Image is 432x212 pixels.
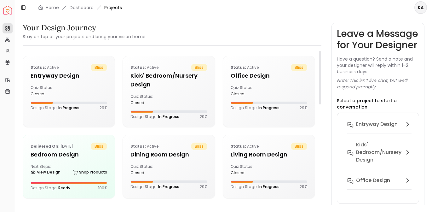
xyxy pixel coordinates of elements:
p: Design Stage: [231,105,279,110]
span: In Progress [258,184,279,189]
span: In Progress [258,105,279,110]
div: Next Steps: [31,164,107,177]
p: Design Stage: [130,114,179,119]
p: 29 % [200,184,207,189]
h6: Kids' Bedroom/Nursery design [356,141,401,164]
div: closed [130,170,166,175]
b: Status: [130,65,146,70]
p: 29 % [100,105,107,110]
h5: Living Room design [231,150,307,159]
h5: Office design [231,71,307,80]
button: Office design [342,174,417,195]
span: bliss [191,143,207,150]
a: Dashboard [70,4,94,11]
div: closed [31,91,66,97]
nav: breadcrumb [38,4,122,11]
h5: Kids' Bedroom/Nursery design [130,71,207,89]
a: Home [46,4,59,11]
div: Quiz Status: [130,164,166,175]
div: Quiz Status: [31,85,66,97]
p: 100 % [98,185,107,191]
p: [DATE] [31,143,73,150]
p: Design Stage: [31,185,70,191]
button: entryway design [342,118,417,138]
span: In Progress [58,105,79,110]
b: Delivered on: [31,144,60,149]
button: KA [414,1,427,14]
p: active [130,143,158,150]
div: Quiz Status: [231,85,267,97]
span: bliss [291,64,307,71]
b: Status: [31,65,46,70]
b: Status: [231,65,246,70]
h3: Leave a Message for Your Designer [337,28,419,51]
h5: entryway design [31,71,107,80]
span: In Progress [158,114,179,119]
p: active [231,143,259,150]
p: active [31,64,59,71]
span: In Progress [158,184,179,189]
p: active [231,64,259,71]
h3: Your Design Journey [23,23,146,33]
div: closed [130,100,166,105]
p: 29 % [300,184,307,189]
a: Spacejoy [3,6,12,15]
small: Stay on top of your projects and bring your vision home [23,33,146,40]
p: Select a project to start a conversation [337,97,419,110]
span: Ready [58,185,70,191]
h6: entryway design [356,121,398,128]
div: closed [231,91,267,97]
p: Design Stage: [231,184,279,189]
div: closed [231,170,267,175]
p: Design Stage: [130,184,179,189]
span: Projects [104,4,122,11]
a: View Design [31,168,60,177]
span: bliss [91,143,107,150]
p: 29 % [300,105,307,110]
button: Kids' Bedroom/Nursery design [342,138,417,174]
span: KA [415,2,426,13]
p: Note: This isn’t live chat, but we’ll respond promptly. [337,77,419,90]
b: Status: [130,144,146,149]
span: bliss [291,143,307,150]
b: Status: [231,144,246,149]
p: Have a question? Send a note and your designer will reply within 1–2 business days. [337,56,419,75]
h6: Office design [356,177,390,184]
span: bliss [191,64,207,71]
a: Shop Products [73,168,107,177]
h6: Bedroom design [356,197,398,205]
h5: Dining Room design [130,150,207,159]
h5: Bedroom design [31,150,107,159]
div: Quiz Status: [231,164,267,175]
span: bliss [91,64,107,71]
p: Design Stage: [31,105,79,110]
div: Quiz Status: [130,94,166,105]
p: active [130,64,158,71]
img: Spacejoy Logo [3,6,12,15]
p: 29 % [200,114,207,119]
